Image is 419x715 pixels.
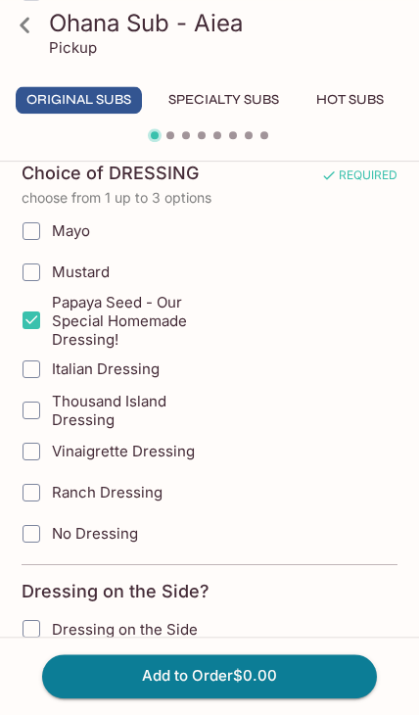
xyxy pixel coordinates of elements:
button: Specialty Subs [158,86,290,114]
span: REQUIRED [321,167,397,190]
button: Add to Order$0.00 [42,654,377,697]
p: Pickup [49,38,97,57]
span: Papaya Seed - Our Special Homemade Dressing! [52,293,209,349]
span: No Dressing [52,524,138,543]
h4: Dressing on the Side? [22,581,209,602]
span: Thousand Island Dressing [52,392,209,429]
button: Original Subs [16,86,142,114]
span: Ranch Dressing [52,483,163,501]
h4: Choice of DRESSING [22,163,199,184]
span: Mayo [52,221,90,240]
h3: Ohana Sub - Aiea [49,8,403,38]
p: choose from 1 up to 3 options [22,190,397,206]
span: Vinaigrette Dressing [52,442,195,460]
span: Mustard [52,262,110,281]
button: Hot Subs [305,86,395,114]
span: Italian Dressing [52,359,160,378]
span: Dressing on the Side [52,620,198,639]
